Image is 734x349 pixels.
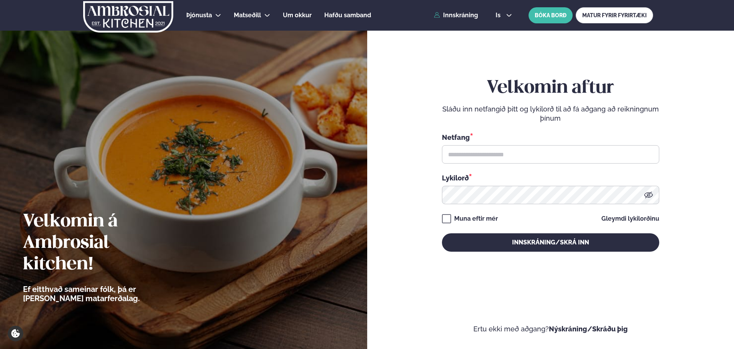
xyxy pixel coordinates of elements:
[234,11,261,19] span: Matseðill
[489,12,518,18] button: is
[283,11,312,19] span: Um okkur
[8,326,23,341] a: Cookie settings
[82,1,174,33] img: logo
[324,11,371,20] a: Hafðu samband
[442,233,659,252] button: Innskráning/Skrá inn
[234,11,261,20] a: Matseðill
[186,11,212,19] span: Þjónusta
[496,12,503,18] span: is
[324,11,371,19] span: Hafðu samband
[23,211,182,275] h2: Velkomin á Ambrosial kitchen!
[601,216,659,222] a: Gleymdi lykilorðinu
[434,12,478,19] a: Innskráning
[442,132,659,142] div: Netfang
[442,173,659,183] div: Lykilorð
[186,11,212,20] a: Þjónusta
[283,11,312,20] a: Um okkur
[442,77,659,99] h2: Velkomin aftur
[442,105,659,123] p: Sláðu inn netfangið þitt og lykilorð til að fá aðgang að reikningnum þínum
[390,324,711,334] p: Ertu ekki með aðgang?
[576,7,653,23] a: MATUR FYRIR FYRIRTÆKI
[23,285,182,303] p: Ef eitthvað sameinar fólk, þá er [PERSON_NAME] matarferðalag.
[529,7,573,23] button: BÓKA BORÐ
[549,325,628,333] a: Nýskráning/Skráðu þig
